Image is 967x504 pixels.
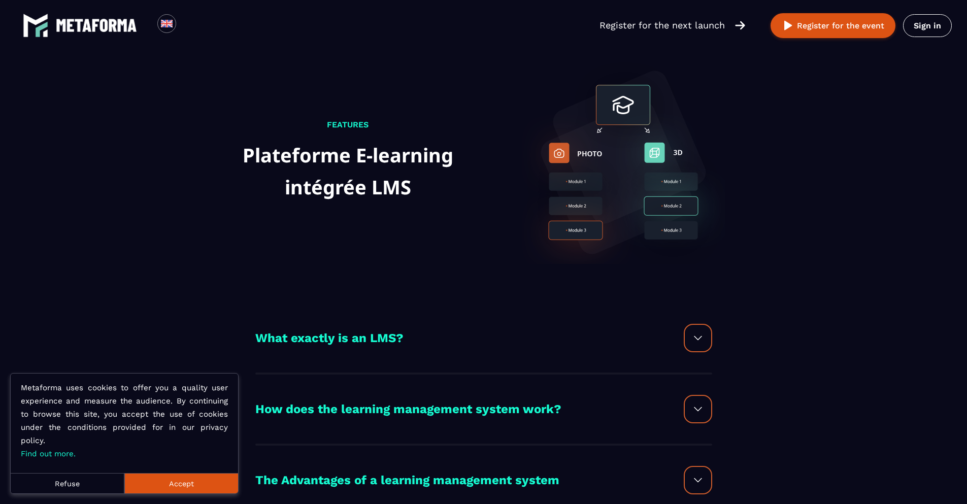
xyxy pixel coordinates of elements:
[903,14,952,37] a: Sign in
[782,19,794,32] img: play
[599,18,725,32] p: Register for the next launch
[522,61,725,264] img: elearning-background
[176,14,201,37] div: Search for option
[735,20,745,31] img: arrow-right
[243,118,453,131] p: FEATURES
[160,17,173,30] img: en
[124,473,238,493] button: Accept
[255,471,559,491] h2: The Advantages of a learning management system
[56,19,137,32] img: logo
[692,332,704,344] img: arrow
[243,139,453,203] h1: Plateforme E-learning intégrée LMS
[21,449,76,458] a: Find out more.
[771,13,895,38] button: Register for the event
[255,328,404,349] h2: What exactly is an LMS?
[23,13,48,38] img: logo
[11,473,124,493] button: Refuse
[185,19,192,31] input: Search for option
[692,474,704,486] img: arrow
[692,403,704,415] img: arrow
[21,381,228,460] p: Metaforma uses cookies to offer you a quality user experience and measure the audience. By contin...
[255,399,561,420] h2: How does the learning management system work?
